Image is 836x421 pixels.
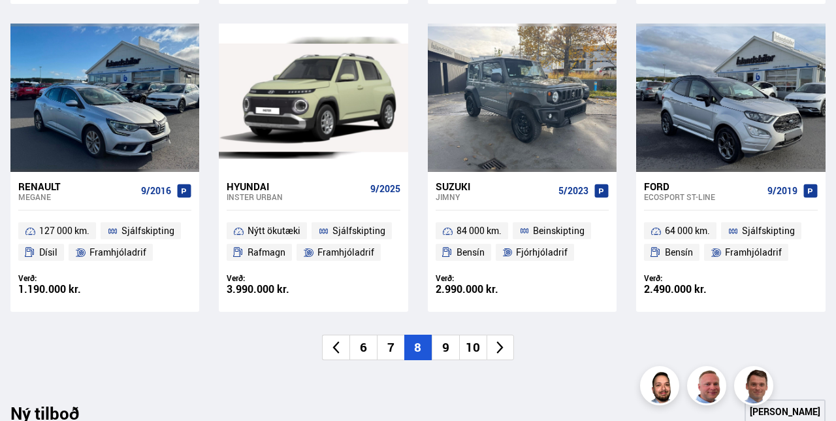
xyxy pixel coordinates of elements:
[436,284,522,295] div: 2.990.000 kr.
[436,180,553,192] div: Suzuki
[533,223,585,239] span: Beinskipting
[18,284,105,295] div: 1.190.000 kr.
[767,186,797,196] span: 9/2019
[377,335,404,360] li: 7
[644,284,731,295] div: 2.490.000 kr.
[644,273,731,283] div: Verð:
[10,5,50,44] button: Opna LiveChat spjallviðmót
[644,180,762,192] div: Ford
[516,244,568,260] span: Fjórhjóladrif
[436,192,553,201] div: Jimny
[370,184,400,194] span: 9/2025
[10,172,199,312] a: Renault Megane 9/2016 127 000 km. Sjálfskipting Dísil Framhjóladrif Verð: 1.190.000 kr.
[121,223,174,239] span: Sjálfskipting
[459,335,487,360] li: 10
[644,192,762,201] div: EcoSport ST-LINE
[332,223,385,239] span: Sjálfskipting
[665,244,693,260] span: Bensín
[725,244,782,260] span: Framhjóladrif
[227,192,364,201] div: Inster URBAN
[428,172,617,312] a: Suzuki Jimny 5/2023 84 000 km. Beinskipting Bensín Fjórhjóladrif Verð: 2.990.000 kr.
[404,335,432,360] li: 8
[742,223,795,239] span: Sjálfskipting
[432,335,459,360] li: 9
[457,223,502,239] span: 84 000 km.
[665,223,710,239] span: 64 000 km.
[636,172,825,312] a: Ford EcoSport ST-LINE 9/2019 64 000 km. Sjálfskipting Bensín Framhjóladrif Verð: 2.490.000 kr.
[227,180,364,192] div: Hyundai
[227,284,313,295] div: 3.990.000 kr.
[736,368,775,407] img: FbJEzSuNWCJXmdc-.webp
[227,273,313,283] div: Verð:
[89,244,146,260] span: Framhjóladrif
[436,273,522,283] div: Verð:
[219,172,408,312] a: Hyundai Inster URBAN 9/2025 Nýtt ökutæki Sjálfskipting Rafmagn Framhjóladrif Verð: 3.990.000 kr.
[457,244,485,260] span: Bensín
[558,186,588,196] span: 5/2023
[349,335,377,360] li: 6
[317,244,374,260] span: Framhjóladrif
[18,180,136,192] div: Renault
[248,244,285,260] span: Rafmagn
[248,223,300,239] span: Nýtt ökutæki
[642,368,681,407] img: nhp88E3Fdnt1Opn2.png
[18,192,136,201] div: Megane
[689,368,728,407] img: siFngHWaQ9KaOqBr.png
[39,223,89,239] span: 127 000 km.
[39,244,57,260] span: Dísil
[18,273,105,283] div: Verð:
[141,186,171,196] span: 9/2016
